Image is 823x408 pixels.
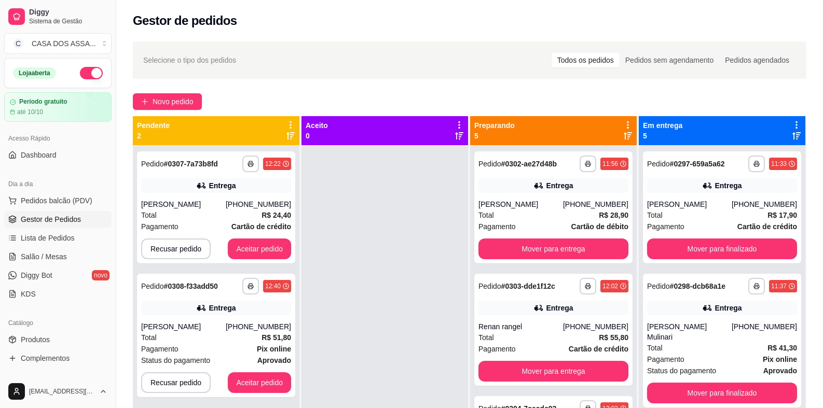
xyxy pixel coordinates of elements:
strong: # 0307-7a73b8fd [164,160,218,168]
span: Total [478,332,494,343]
span: Total [647,209,663,221]
button: Recusar pedido [141,238,211,259]
strong: R$ 17,90 [767,211,797,219]
div: [PHONE_NUMBER] [226,321,291,332]
div: 11:37 [771,282,787,290]
div: [PHONE_NUMBER] [732,199,797,209]
span: Pagamento [478,343,516,355]
div: Pedidos sem agendamento [620,53,719,67]
span: Total [141,332,157,343]
div: [PERSON_NAME] [647,199,732,209]
strong: aprovado [257,356,291,364]
div: 11:56 [602,160,618,168]
button: Mover para finalizado [647,383,797,403]
span: Pagamento [478,221,516,232]
span: Pagamento [141,221,179,232]
div: [PHONE_NUMBER] [226,199,291,209]
div: [PERSON_NAME] [478,199,563,209]
span: Lista de Pedidos [21,233,75,243]
strong: # 0297-659a5a62 [670,160,725,168]
span: Novo pedido [153,96,194,107]
a: KDS [4,286,112,302]
strong: Cartão de crédito [569,345,628,353]
span: Pedidos balcão (PDV) [21,195,92,206]
strong: Cartão de débito [571,222,628,231]
strong: # 0308-f33add50 [164,282,218,290]
div: Dia a dia [4,176,112,192]
a: Período gratuitoaté 10/10 [4,92,112,122]
p: Preparando [474,120,515,131]
div: 11:33 [771,160,787,168]
button: Novo pedido [133,93,202,110]
strong: Pix online [763,355,797,363]
span: Pagamento [647,354,684,365]
div: 12:22 [265,160,281,168]
strong: R$ 51,80 [262,333,291,342]
span: Total [141,209,157,221]
div: Acesso Rápido [4,130,112,147]
div: [PHONE_NUMBER] [732,321,797,342]
span: Pedido [647,282,670,290]
button: Aceitar pedido [228,372,291,393]
strong: R$ 24,40 [262,211,291,219]
span: Pagamento [647,221,684,232]
span: Pedido [141,282,164,290]
div: [PERSON_NAME] [141,199,226,209]
article: até 10/10 [17,108,43,116]
div: Todos os pedidos [552,53,620,67]
span: Pedido [647,160,670,168]
span: Pedido [478,282,501,290]
span: plus [141,98,148,105]
a: Dashboard [4,147,112,163]
button: [EMAIL_ADDRESS][DOMAIN_NAME] [4,379,112,404]
strong: # 0302-ae27d48b [501,160,557,168]
a: Complementos [4,350,112,367]
button: Mover para entrega [478,238,628,259]
strong: R$ 41,30 [767,344,797,352]
span: C [13,38,23,49]
span: Pedido [478,160,501,168]
p: Pendente [137,120,170,131]
div: 12:02 [602,282,618,290]
div: Entrega [546,180,573,191]
button: Mover para entrega [478,361,628,382]
strong: R$ 55,80 [599,333,628,342]
div: 12:40 [265,282,281,290]
p: 0 [306,131,328,141]
span: Dashboard [21,150,57,160]
span: Selecione o tipo dos pedidos [143,54,236,66]
div: Entrega [546,303,573,313]
div: Entrega [209,303,236,313]
span: Diggy [29,8,107,17]
a: Gestor de Pedidos [4,211,112,228]
a: Salão / Mesas [4,248,112,265]
strong: # 0303-dde1f12c [501,282,555,290]
button: Pedidos balcão (PDV) [4,192,112,209]
span: Total [647,342,663,354]
button: Recusar pedido [141,372,211,393]
div: Catálogo [4,315,112,331]
button: Alterar Status [80,67,103,79]
p: 5 [643,131,682,141]
div: Pedidos agendados [719,53,795,67]
span: Pagamento [141,343,179,355]
p: 2 [137,131,170,141]
strong: Cartão de crédito [737,222,797,231]
strong: aprovado [763,367,797,375]
span: Complementos [21,353,70,363]
span: Status do pagamento [141,355,210,366]
span: Pedido [141,160,164,168]
div: Renan rangel [478,321,563,332]
span: KDS [21,289,36,299]
span: Produtos [21,334,50,345]
strong: Pix online [257,345,291,353]
a: DiggySistema de Gestão [4,4,112,29]
span: Salão / Mesas [21,251,67,262]
div: [PHONE_NUMBER] [563,321,628,332]
p: 5 [474,131,515,141]
span: Diggy Bot [21,270,52,280]
div: Entrega [209,180,236,191]
span: Gestor de Pedidos [21,214,81,224]
p: Em entrega [643,120,682,131]
span: [EMAIL_ADDRESS][DOMAIN_NAME] [29,387,95,396]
